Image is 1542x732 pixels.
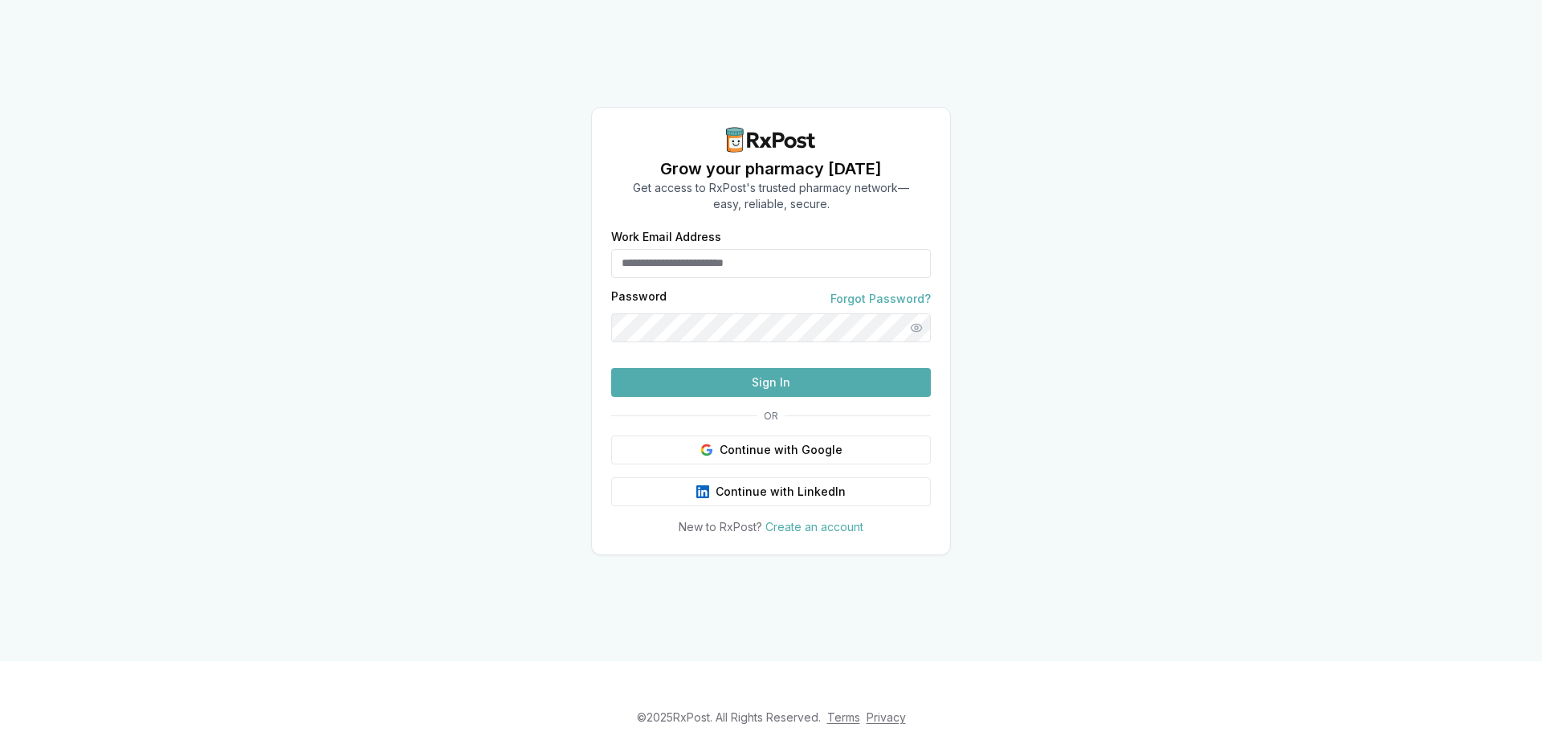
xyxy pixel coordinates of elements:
label: Work Email Address [611,231,931,243]
button: Show password [902,313,931,342]
a: Forgot Password? [830,291,931,307]
button: Sign In [611,368,931,397]
span: New to RxPost? [679,520,762,534]
h1: Grow your pharmacy [DATE] [633,157,909,180]
p: Get access to RxPost's trusted pharmacy network— easy, reliable, secure. [633,180,909,212]
img: Google [700,444,713,456]
label: Password [611,291,667,307]
span: OR [757,410,785,423]
img: RxPost Logo [720,127,822,153]
a: Create an account [765,520,863,534]
img: LinkedIn [696,485,709,498]
a: Privacy [867,710,906,724]
a: Terms [827,710,860,724]
button: Continue with Google [611,436,931,464]
button: Continue with LinkedIn [611,477,931,506]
